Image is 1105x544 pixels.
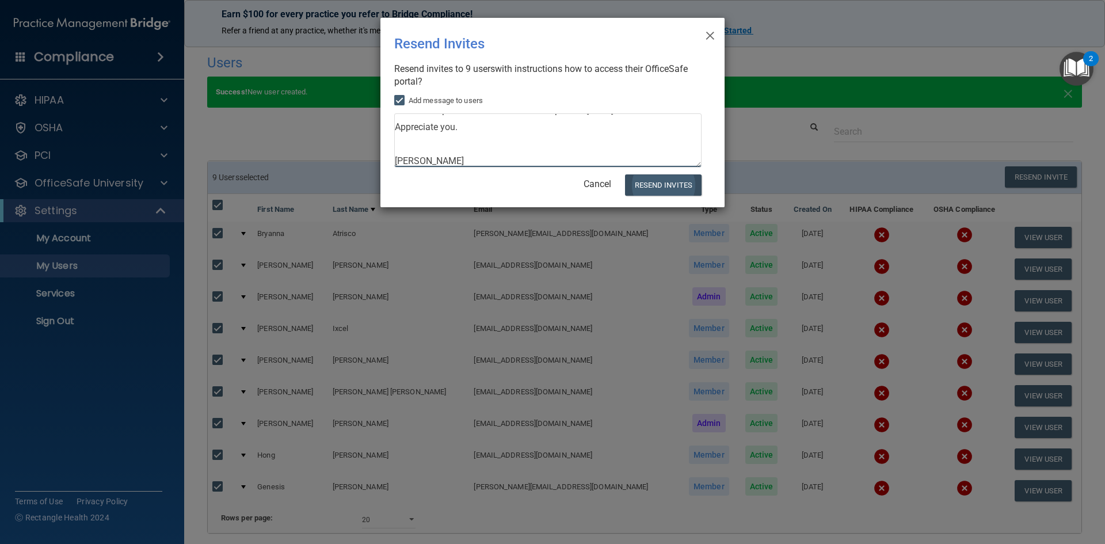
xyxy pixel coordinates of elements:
button: Resend Invites [625,174,702,196]
span: s [490,63,495,74]
input: Add message to users [394,96,407,105]
label: Add message to users [394,94,483,108]
button: Open Resource Center, 2 new notifications [1060,52,1093,86]
div: 2 [1089,59,1093,74]
div: Resend invites to 9 user with instructions how to access their OfficeSafe portal? [394,63,702,88]
div: Resend Invites [394,27,664,60]
span: × [705,22,715,45]
a: Cancel [584,178,611,189]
